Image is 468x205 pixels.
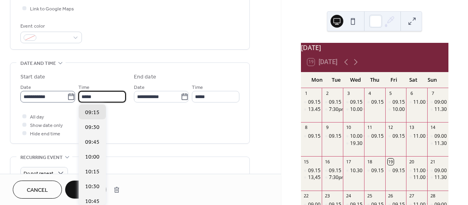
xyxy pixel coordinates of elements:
[78,83,90,92] span: Time
[30,113,44,121] span: All day
[343,106,364,113] div: 10.00 Coffee Morning and Crafts
[24,169,54,178] span: Do not repeat
[406,174,427,181] div: 11.00 Sacrament of Reconciliation
[308,174,335,181] div: 13,45 U.C.M
[427,106,448,113] div: 11.30 Mass
[371,167,459,174] div: 09.15 Morning Prayer followed by Mass
[20,59,56,68] span: Date and time
[388,90,394,96] div: 5
[13,181,62,199] button: Cancel
[350,99,438,106] div: 09.15 Morning Prayer followed by Mass
[27,186,48,195] span: Cancel
[406,99,427,106] div: 11.00 Sacrament of Reconciliation
[20,22,80,30] div: Event color
[301,174,322,181] div: 13,45 U.C.M
[329,99,417,106] div: 09.15 Morning Prayer followed by Mass
[343,167,364,174] div: 10.30 Requiem Mass for Mary (Brenda) Simmons
[434,106,460,113] div: 11.30 Mass
[427,133,448,140] div: 09.00 Mass
[134,73,156,81] div: End date
[345,125,351,131] div: 10
[388,193,394,199] div: 26
[406,133,427,140] div: 11.00 Sacrament of Reconciliation
[329,167,417,174] div: 09.15 Morning Prayer followed by Mass
[434,174,460,181] div: 11.30 Mass
[350,133,423,140] div: 10.00 Coffee Morning and Crafts
[385,167,406,174] div: 09.15 Morning Prayer followed by Mass
[427,167,448,174] div: 09.00 Mass - Music Ministry Group
[343,140,364,147] div: 19.30 UCM Bi- Monthly Mass
[329,174,414,181] div: 7:30pm Music Ministry Group Practice
[322,99,343,106] div: 09.15 Morning Prayer followed by Mass
[329,133,417,140] div: 09.15 Morning Prayer followed by Mass
[384,72,403,88] div: Fri
[364,99,385,106] div: 09.15 Morning Prayer followed by Mass
[364,133,385,140] div: 09.15 Morning Prayer followed by Mass
[85,138,100,146] span: 09:45
[366,193,372,199] div: 25
[434,140,460,147] div: 11.30 Mass
[408,125,414,131] div: 13
[30,130,60,138] span: Hide end time
[430,125,436,131] div: 14
[301,167,322,174] div: 09.15 Morning Prayer followed by Mass
[85,182,100,191] span: 10:30
[85,123,100,131] span: 09:30
[345,159,351,165] div: 17
[408,90,414,96] div: 6
[350,140,414,147] div: 19.30 UCM Bi- Monthly Mass
[371,99,459,106] div: 09.15 Morning Prayer followed by Mass
[192,83,203,92] span: Time
[345,90,351,96] div: 3
[20,73,45,81] div: Start date
[308,99,396,106] div: 09.15 Morning Prayer followed by Mass
[308,167,396,174] div: 09.15 Morning Prayer followed by Mass
[434,133,460,140] div: 09.00 Mass
[65,181,106,199] button: Save
[385,133,406,140] div: 09.15 Morning Prayer followed by Mass
[301,43,448,52] div: [DATE]
[303,159,309,165] div: 15
[329,106,414,113] div: 7:30pm Music Ministry Group Practice
[385,99,406,106] div: 09.15 Morning Prayer followed by Mass
[324,193,330,199] div: 23
[430,159,436,165] div: 21
[303,90,309,96] div: 1
[20,83,31,92] span: Date
[301,99,322,106] div: 09.15 Morning Prayer followed by Mass
[134,83,145,92] span: Date
[430,193,436,199] div: 28
[388,159,394,165] div: 19
[427,99,448,106] div: 09:00 Mass - Music Ministry Group
[343,99,364,106] div: 09.15 Morning Prayer followed by Mass
[301,106,322,113] div: 13.45 U.C.M
[345,193,351,199] div: 24
[408,193,414,199] div: 27
[303,193,309,199] div: 22
[322,167,343,174] div: 09.15 Morning Prayer followed by Mass
[85,153,100,161] span: 10:00
[301,133,322,140] div: 09.15 Morning Prayer followed by Mass
[408,159,414,165] div: 20
[85,108,100,117] span: 09:15
[406,167,427,174] div: 11.00 Creation Walk @ St Mary's Aughton
[364,167,385,174] div: 09.15 Morning Prayer followed by Mass
[423,72,442,88] div: Sun
[308,106,335,113] div: 13.45 U.C.M
[427,140,448,147] div: 11.30 Mass
[303,125,309,131] div: 8
[371,133,459,140] div: 09.15 Morning Prayer followed by Mass
[322,133,343,140] div: 09.15 Morning Prayer followed by Mass
[308,133,396,140] div: 09.15 Morning Prayer followed by Mass
[324,159,330,165] div: 16
[30,5,74,13] span: Link to Google Maps
[307,72,327,88] div: Mon
[327,72,346,88] div: Tue
[322,174,343,181] div: 7:30pm Music Ministry Group Practice
[385,106,406,113] div: 10.00 Exposition and Prayers for Peace
[366,159,372,165] div: 18
[366,90,372,96] div: 4
[85,167,100,176] span: 10:15
[430,90,436,96] div: 7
